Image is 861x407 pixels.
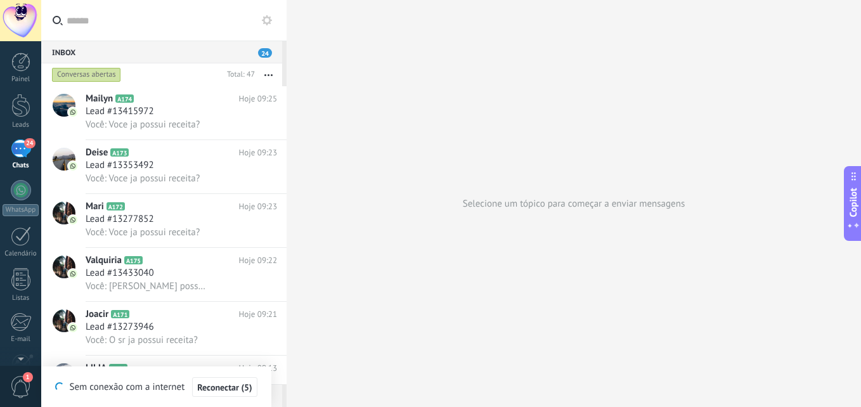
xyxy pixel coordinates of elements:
div: Calendário [3,250,39,258]
span: A174 [115,94,134,103]
div: Conversas abertas [52,67,121,82]
span: Você: [PERSON_NAME] possui receita? [86,280,207,292]
span: Reconectar (5) [197,383,252,392]
img: icon [68,216,77,224]
span: Deise [86,146,108,159]
span: Lead #13433040 [86,267,154,280]
span: 24 [24,138,35,148]
a: avatariconJoacirA171Hoje 09:21Lead #13273946Você: O sr ja possui receita? [41,302,287,355]
span: Lead #13415972 [86,105,154,118]
span: Lead #13353492 [86,159,154,172]
button: Reconectar (5) [192,377,257,397]
span: Hoje 09:23 [239,200,277,213]
span: Hoje 09:13 [239,362,277,375]
a: avatariconDeiseA173Hoje 09:23Lead #13353492Você: Voce ja possui receita? [41,140,287,193]
span: LILIA [86,362,107,375]
span: Você: Voce ja possui receita? [86,172,200,184]
div: Leads [3,121,39,129]
img: icon [68,108,77,117]
div: Listas [3,294,39,302]
div: Total: 47 [222,68,255,81]
span: Mailyn [86,93,113,105]
span: Você: O sr ja possui receita? [86,334,198,346]
span: Mari [86,200,104,213]
span: Joacir [86,308,108,321]
span: Hoje 09:22 [239,254,277,267]
span: Hoje 09:25 [239,93,277,105]
div: Inbox [41,41,282,63]
div: WhatsApp [3,204,39,216]
span: Você: Voce ja possui receita? [86,226,200,238]
button: Mais [255,63,282,86]
img: icon [68,162,77,171]
span: Lead #13277852 [86,213,154,226]
span: Valquiria [86,254,122,267]
img: icon [68,323,77,332]
a: avatariconValquiriaA175Hoje 09:22Lead #13433040Você: [PERSON_NAME] possui receita? [41,248,287,301]
span: Lead #13273946 [86,321,154,333]
span: Hoje 09:21 [239,308,277,321]
span: 1 [23,372,33,382]
img: icon [68,269,77,278]
div: Painel [3,75,39,84]
div: Chats [3,162,39,170]
span: A175 [124,256,143,264]
span: A171 [111,310,129,318]
a: avatariconMailynA174Hoje 09:25Lead #13415972Você: Voce ja possui receita? [41,86,287,139]
span: A172 [107,202,125,210]
div: E-mail [3,335,39,344]
a: avatariconMariA172Hoje 09:23Lead #13277852Você: Voce ja possui receita? [41,194,287,247]
span: Hoje 09:23 [239,146,277,159]
span: Você: Voce ja possui receita? [86,119,200,131]
div: Sem conexão com a internet [55,377,257,397]
span: A173 [110,148,129,157]
span: 24 [258,48,272,58]
span: Copilot [847,188,860,217]
span: A166 [109,364,127,372]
